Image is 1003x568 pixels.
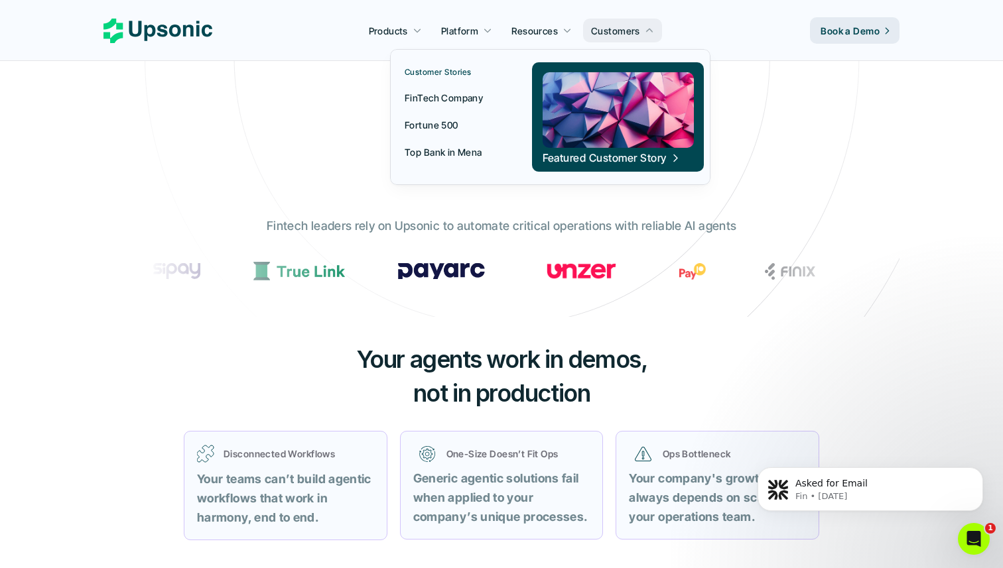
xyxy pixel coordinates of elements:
p: Customer Stories [405,68,472,77]
p: FinTech Company [405,91,483,105]
a: Products [361,19,430,42]
span: Featured Customer Story [542,152,680,164]
p: Platform [441,24,478,38]
p: Customers [591,24,640,38]
p: Resources [511,24,558,38]
p: Disconnected Workflows [224,447,374,461]
a: Featured Customer Story [532,62,704,172]
p: Fortune 500 [405,118,458,132]
strong: Your company's growth always depends on scaling your operations team. [629,471,787,524]
strong: Your teams can’t build agentic workflows that work in harmony, end to end. [197,472,374,524]
p: Ops Bottleneck [663,447,801,461]
p: One-Size Doesn’t Fit Ops [446,447,584,461]
strong: Generic agentic solutions fail when applied to your company’s unique processes. [413,471,588,524]
a: Fortune 500 [397,113,509,137]
p: Fintech leaders rely on Upsonic to automate critical operations with reliable AI agents [267,217,736,236]
span: not in production [413,378,590,408]
a: FinTech Company [397,85,509,109]
p: Top Bank in Mena [405,145,482,159]
p: Book a Demo [821,24,880,38]
iframe: Intercom live chat [958,523,990,555]
a: Top Bank in Mena [397,140,509,164]
iframe: Intercom notifications message [738,439,1003,532]
span: 1 [985,523,996,534]
p: Products [369,24,408,38]
a: Book a Demo [810,17,900,44]
span: Your agents work in demos, [356,345,647,374]
p: Featured Customer Story [542,156,666,160]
